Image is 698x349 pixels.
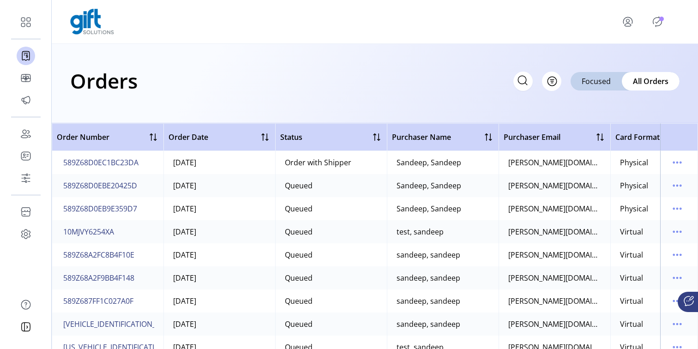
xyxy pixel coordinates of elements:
div: sandeep, sandeep [397,295,460,307]
span: Status [280,132,302,143]
button: 589Z68A2F9BB4F148 [61,271,136,285]
div: sandeep, sandeep [397,319,460,330]
div: Virtual [620,295,643,307]
button: menu [670,247,685,262]
div: Virtual [620,272,643,283]
span: [VEHICLE_IDENTIFICATION_NUMBER] [63,319,189,330]
div: [PERSON_NAME][DOMAIN_NAME][EMAIL_ADDRESS][DOMAIN_NAME] [508,180,601,191]
div: Sandeep, Sandeep [397,157,461,168]
div: [PERSON_NAME][DOMAIN_NAME][EMAIL_ADDRESS][DOMAIN_NAME] [508,226,601,237]
span: 10MJVY6254XA [63,226,114,237]
button: menu [609,11,650,33]
div: Focused [571,72,622,90]
div: Queued [285,203,313,214]
span: 589Z68A2FC8B4F10E [63,249,134,260]
td: [DATE] [163,266,275,289]
button: 589Z687FF1C027A0F [61,294,135,308]
button: menu [670,317,685,331]
td: [DATE] [163,220,275,243]
div: Virtual [620,226,643,237]
td: [DATE] [163,151,275,174]
div: Sandeep, Sandeep [397,203,461,214]
span: Purchaser Name [392,132,451,143]
div: sandeep, sandeep [397,272,460,283]
button: menu [670,155,685,170]
div: sandeep, sandeep [397,249,460,260]
div: Queued [285,272,313,283]
h1: Orders [70,65,138,97]
button: 589Z68D0EC1BC23DA [61,155,140,170]
span: Purchaser Email [504,132,560,143]
button: 589Z68D0EB9E359D7 [61,201,139,216]
div: [PERSON_NAME][DOMAIN_NAME][EMAIL_ADDRESS][DOMAIN_NAME] [508,295,601,307]
td: [DATE] [163,174,275,197]
button: 589Z68A2FC8B4F10E [61,247,136,262]
button: menu [670,224,685,239]
div: Physical [620,203,648,214]
span: Focused [582,76,611,87]
td: [DATE] [163,313,275,336]
button: 589Z68D0EBE20425D [61,178,139,193]
div: [PERSON_NAME][DOMAIN_NAME][EMAIL_ADDRESS][DOMAIN_NAME] [508,272,601,283]
button: menu [670,201,685,216]
button: menu [670,294,685,308]
div: Physical [620,180,648,191]
div: Queued [285,226,313,237]
span: All Orders [633,76,668,87]
button: menu [670,178,685,193]
td: [DATE] [163,289,275,313]
button: Publisher Panel [650,14,665,29]
button: [VEHICLE_IDENTIFICATION_NUMBER] [61,317,191,331]
button: 10MJVY6254XA [61,224,116,239]
div: [PERSON_NAME][DOMAIN_NAME][EMAIL_ADDRESS][DOMAIN_NAME] [508,319,601,330]
span: Card Format [615,132,660,143]
div: Queued [285,319,313,330]
span: Order Number [57,132,109,143]
div: Sandeep, Sandeep [397,180,461,191]
div: Order with Shipper [285,157,351,168]
div: [PERSON_NAME][DOMAIN_NAME][EMAIL_ADDRESS][DOMAIN_NAME] [508,203,601,214]
div: All Orders [622,72,680,90]
div: [PERSON_NAME][DOMAIN_NAME][EMAIL_ADDRESS][DOMAIN_NAME] [508,249,601,260]
div: [PERSON_NAME][DOMAIN_NAME][EMAIL_ADDRESS][DOMAIN_NAME] [508,157,601,168]
div: Virtual [620,249,643,260]
div: Queued [285,180,313,191]
td: [DATE] [163,243,275,266]
span: 589Z687FF1C027A0F [63,295,133,307]
div: Physical [620,157,648,168]
div: Queued [285,295,313,307]
button: menu [670,271,685,285]
span: 589Z68D0EB9E359D7 [63,203,137,214]
div: test, sandeep [397,226,444,237]
img: logo [70,9,114,35]
div: Queued [285,249,313,260]
span: 589Z68D0EBE20425D [63,180,137,191]
td: [DATE] [163,197,275,220]
span: Order Date [168,132,208,143]
div: Virtual [620,319,643,330]
button: Filter Button [542,72,561,91]
span: 589Z68D0EC1BC23DA [63,157,138,168]
span: 589Z68A2F9BB4F148 [63,272,134,283]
